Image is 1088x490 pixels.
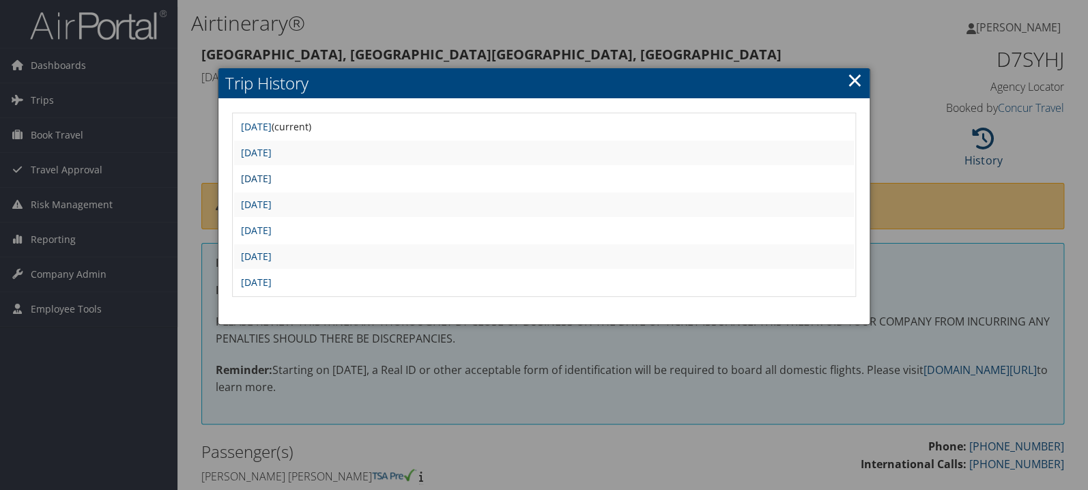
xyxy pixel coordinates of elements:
[241,224,272,237] a: [DATE]
[234,115,854,139] td: (current)
[218,68,870,98] h2: Trip History
[241,198,272,211] a: [DATE]
[241,172,272,185] a: [DATE]
[846,66,862,93] a: ×
[241,276,272,289] a: [DATE]
[241,250,272,263] a: [DATE]
[241,120,272,133] a: [DATE]
[241,146,272,159] a: [DATE]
